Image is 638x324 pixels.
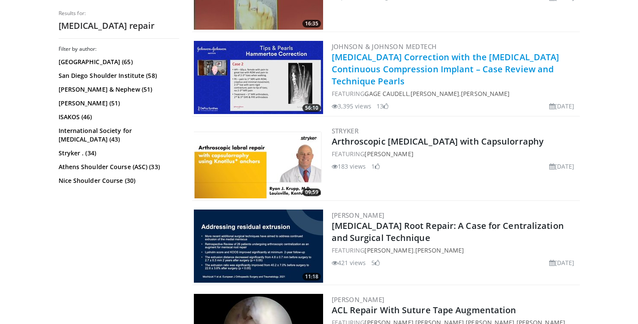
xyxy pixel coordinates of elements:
[332,136,544,147] a: Arthroscopic [MEDICAL_DATA] with Capsulorraphy
[332,304,517,316] a: ACL Repair With Suture Tape Augmentation
[332,211,385,219] a: [PERSON_NAME]
[332,51,560,87] a: [MEDICAL_DATA] Correction with the [MEDICAL_DATA] Continuous Compression Implant – Case Review an...
[377,102,389,111] li: 13
[194,210,323,283] a: 11:18
[332,149,578,158] div: FEATURING
[549,258,575,267] li: [DATE]
[59,163,177,171] a: Athens Shoulder Course (ASC) (33)
[332,162,366,171] li: 183 views
[194,125,323,198] a: 09:59
[364,150,413,158] a: [PERSON_NAME]
[364,89,408,98] a: Gage Caudell
[411,89,459,98] a: [PERSON_NAME]
[332,42,437,51] a: Johnson & Johnson MedTech
[332,102,371,111] li: 3,395 views
[59,99,177,108] a: [PERSON_NAME] (51)
[59,149,177,157] a: Stryker . (34)
[59,176,177,185] a: Nice Shoulder Course (30)
[59,46,179,52] h3: Filter by author:
[59,113,177,121] a: ISAKOS (46)
[332,295,385,304] a: [PERSON_NAME]
[302,20,321,28] span: 16:35
[194,41,323,114] img: 9bb07df3-80ba-4eca-a2b5-f7329c0018eb.300x170_q85_crop-smart_upscale.jpg
[302,104,321,112] span: 56:10
[332,127,359,135] a: Stryker
[332,246,578,255] div: FEATURING ,
[371,162,380,171] li: 1
[194,125,323,198] img: c8a3b2cc-5bd4-4878-862c-e86fdf4d853b.300x170_q85_crop-smart_upscale.jpg
[194,210,323,283] img: 75896893-6ea0-4895-8879-88c2e089762d.300x170_q85_crop-smart_upscale.jpg
[332,220,564,244] a: [MEDICAL_DATA] Root Repair: A Case for Centralization and Surgical Technique
[59,127,177,144] a: International Society for [MEDICAL_DATA] (43)
[549,162,575,171] li: [DATE]
[461,89,510,98] a: [PERSON_NAME]
[415,246,464,254] a: [PERSON_NAME]
[332,258,366,267] li: 421 views
[302,273,321,281] span: 11:18
[549,102,575,111] li: [DATE]
[59,71,177,80] a: San Diego Shoulder Institute (58)
[194,41,323,114] a: 56:10
[364,246,413,254] a: [PERSON_NAME]
[59,58,177,66] a: [GEOGRAPHIC_DATA] (65)
[59,20,179,31] h2: [MEDICAL_DATA] repair
[332,89,578,98] div: FEATURING , ,
[59,85,177,94] a: [PERSON_NAME] & Nephew (51)
[371,258,380,267] li: 5
[59,10,179,17] p: Results for:
[302,188,321,196] span: 09:59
